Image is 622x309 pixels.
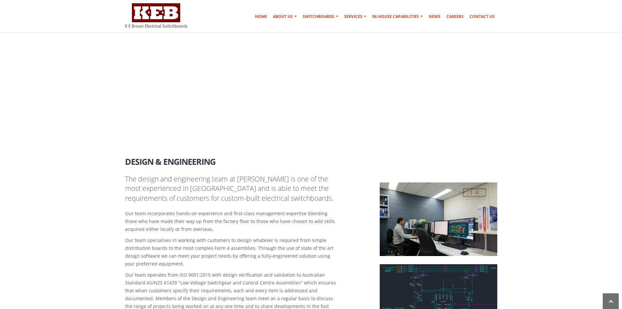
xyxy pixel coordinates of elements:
li: In-House Capabilities [447,114,496,122]
h1: In-House Capabilities [125,110,217,129]
p: Our team specialises in working with customers to design whatever is required from simple distrib... [125,236,338,268]
p: The design and engineering team at [PERSON_NAME] is one of the most experienced in [GEOGRAPHIC_DA... [125,174,338,203]
img: K E Brown Electrical Switchboards [125,3,187,28]
a: News [426,10,443,23]
p: Our team incorporates hands-on experience and first-class management expertise blending those who... [125,210,338,233]
a: Home [252,10,270,23]
h2: Design & Engineering [125,152,497,166]
a: About Us [270,10,299,23]
a: In-house Capabilities [370,10,425,23]
a: Services [342,10,369,23]
a: Home [434,115,445,121]
a: Contact Us [467,10,497,23]
a: Careers [444,10,466,23]
a: Switchboards [300,10,341,23]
